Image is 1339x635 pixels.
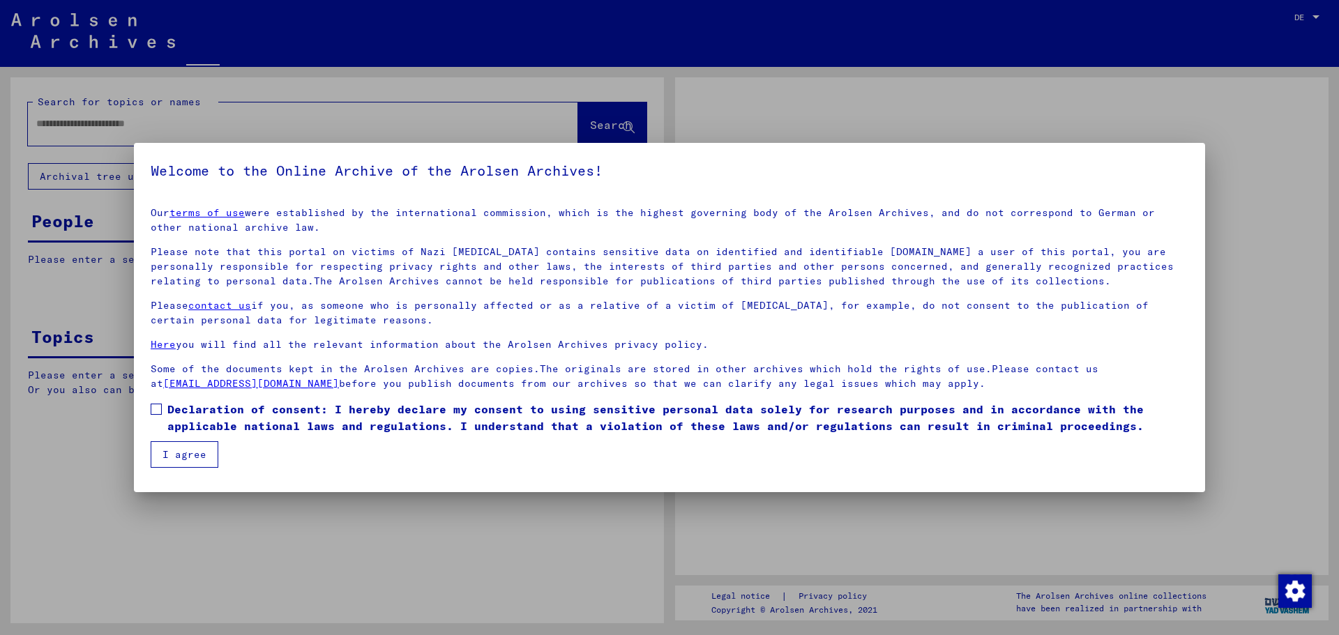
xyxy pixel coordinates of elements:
[1278,574,1312,608] img: Zustimmung ändern
[151,441,218,468] button: I agree
[188,299,251,312] a: contact us
[151,245,1188,289] p: Please note that this portal on victims of Nazi [MEDICAL_DATA] contains sensitive data on identif...
[151,206,1188,235] p: Our were established by the international commission, which is the highest governing body of the ...
[151,338,176,351] a: Here
[151,160,1188,182] h5: Welcome to the Online Archive of the Arolsen Archives!
[151,337,1188,352] p: you will find all the relevant information about the Arolsen Archives privacy policy.
[169,206,245,219] a: terms of use
[1278,574,1311,607] div: Zustimmung ändern
[167,401,1188,434] span: Declaration of consent: I hereby declare my consent to using sensitive personal data solely for r...
[151,362,1188,391] p: Some of the documents kept in the Arolsen Archives are copies.The originals are stored in other a...
[151,298,1188,328] p: Please if you, as someone who is personally affected or as a relative of a victim of [MEDICAL_DAT...
[163,377,339,390] a: [EMAIL_ADDRESS][DOMAIN_NAME]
